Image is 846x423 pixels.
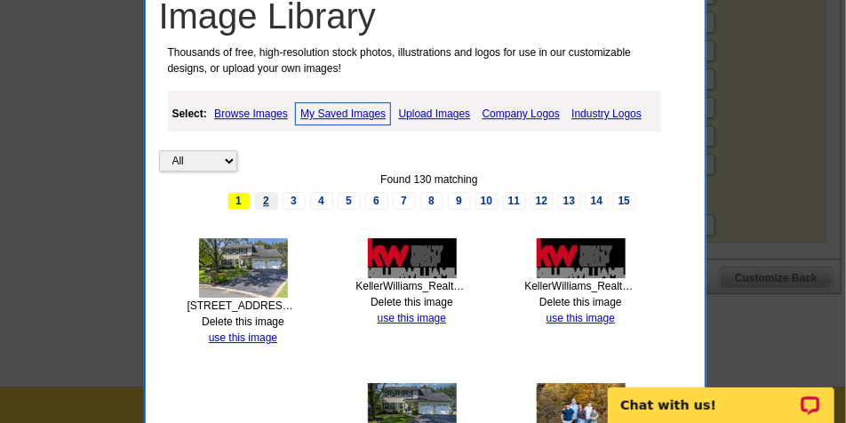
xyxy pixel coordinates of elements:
img: thumb-686c284529b01.jpg [368,238,457,278]
a: 8 [420,192,443,210]
div: KellerWilliams_RealtyGroup_Logo_RGB 1.png [356,278,468,294]
a: 6 [365,192,388,210]
a: 13 [558,192,581,210]
a: Browse Images [210,103,292,124]
a: use this image [547,312,615,324]
div: KellerWilliams_RealtyGroup_Logo_RGB 1.png [525,278,637,294]
a: 12 [531,192,554,210]
img: thumb-686c21bcc17c5.jpg [537,238,626,278]
img: thumb-68af769945cc8.jpg [199,238,288,298]
div: [STREET_ADDRESS]-3.jpg [188,298,299,314]
a: 2 [255,192,278,210]
a: Delete this image [371,296,453,308]
strong: Select: [172,108,207,120]
a: Company Logos [478,103,564,124]
a: 14 [586,192,609,210]
a: 15 [613,192,636,210]
span: 1 [227,192,251,210]
div: Found 130 matching [159,172,700,188]
a: 3 [283,192,306,210]
p: Thousands of free, high-resolution stock photos, illustrations and logos for use in our customiza... [159,44,667,76]
a: 5 [338,192,361,210]
a: 7 [393,192,416,210]
a: Delete this image [202,315,284,328]
a: use this image [209,331,277,344]
a: use this image [378,312,446,324]
a: 11 [503,192,526,210]
a: Upload Images [395,103,475,124]
a: 10 [475,192,499,210]
a: 4 [310,192,333,210]
iframe: LiveChat chat widget [596,367,846,423]
a: My Saved Images [295,102,391,125]
a: Industry Logos [567,103,646,124]
a: Delete this image [539,296,622,308]
a: 9 [448,192,471,210]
